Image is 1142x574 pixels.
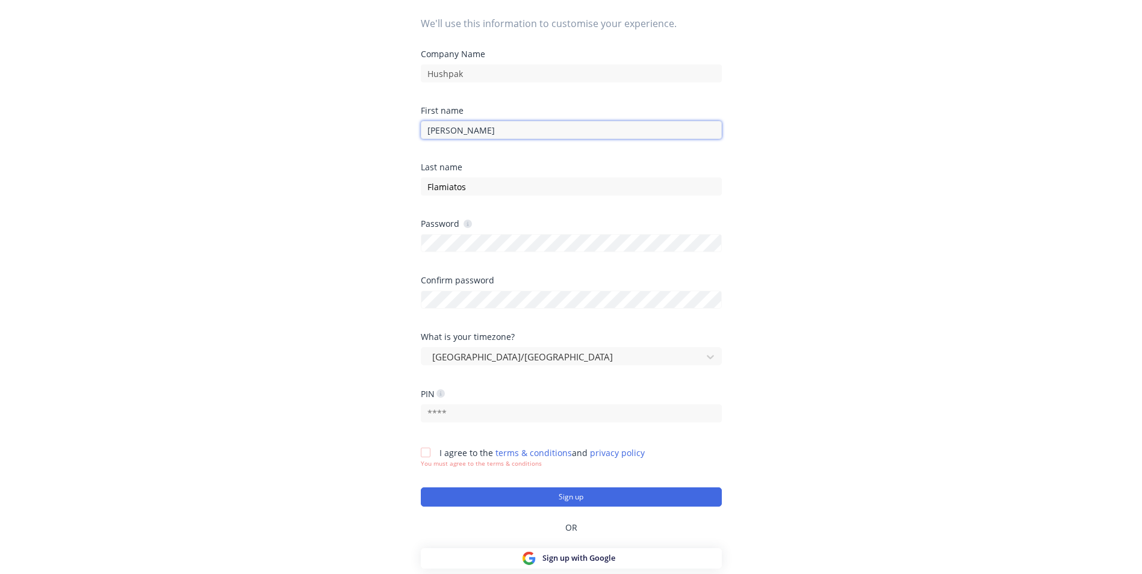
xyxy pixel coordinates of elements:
[421,333,722,341] div: What is your timezone?
[421,459,645,468] div: You must agree to the terms & conditions
[421,16,722,31] span: We'll use this information to customise your experience.
[439,447,645,458] span: I agree to the and
[590,447,645,458] a: privacy policy
[421,388,445,400] div: PIN
[421,487,722,507] button: Sign up
[421,507,722,548] div: OR
[421,163,722,171] div: Last name
[421,548,722,569] button: Sign up with Google
[421,276,722,285] div: Confirm password
[542,552,615,564] span: Sign up with Google
[421,218,472,229] div: Password
[421,106,722,115] div: First name
[495,447,572,458] a: terms & conditions
[421,50,722,58] div: Company Name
